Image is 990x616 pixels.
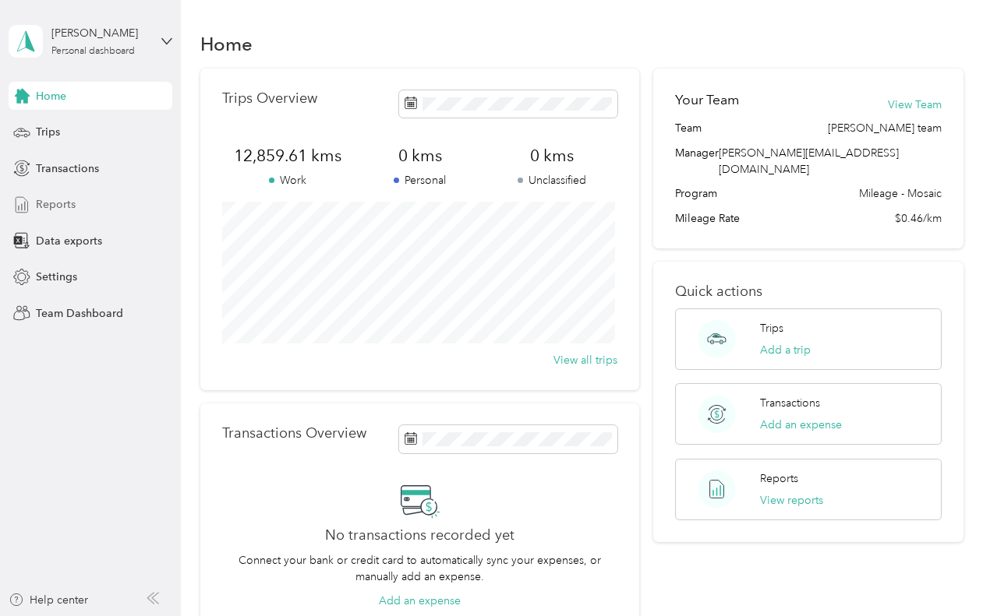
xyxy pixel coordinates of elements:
[36,233,102,249] span: Data exports
[859,185,942,202] span: Mileage - Mosaic
[36,196,76,213] span: Reports
[760,470,798,487] p: Reports
[379,593,461,609] button: Add an expense
[354,145,486,167] span: 0 kms
[222,172,354,188] p: Work
[760,342,811,358] button: Add a trip
[675,145,719,178] span: Manager
[36,124,60,140] span: Trips
[9,592,88,608] button: Help center
[222,90,317,107] p: Trips Overview
[36,269,77,285] span: Settings
[760,320,783,336] p: Trips
[719,146,899,176] span: [PERSON_NAME][EMAIL_ADDRESS][DOMAIN_NAME]
[675,185,717,202] span: Program
[200,36,253,52] h1: Home
[486,172,617,188] p: Unclassified
[760,395,820,411] p: Transactions
[325,527,514,544] h2: No transactions recorded yet
[36,160,99,177] span: Transactions
[36,88,66,104] span: Home
[222,145,354,167] span: 12,859.61 kms
[675,90,739,110] h2: Your Team
[51,47,135,56] div: Personal dashboard
[760,417,842,433] button: Add an expense
[760,492,823,509] button: View reports
[354,172,486,188] p: Personal
[888,97,942,113] button: View Team
[51,25,149,41] div: [PERSON_NAME]
[675,120,702,136] span: Team
[895,210,942,227] span: $0.46/km
[222,552,618,585] p: Connect your bank or credit card to automatically sync your expenses, or manually add an expense.
[36,305,123,322] span: Team Dashboard
[486,145,617,167] span: 0 kms
[222,425,366,442] p: Transactions Overview
[903,529,990,616] iframe: Everlance-gr Chat Button Frame
[828,120,942,136] span: [PERSON_NAME] team
[675,283,942,300] p: Quick actions
[553,352,617,368] button: View all trips
[675,210,740,227] span: Mileage Rate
